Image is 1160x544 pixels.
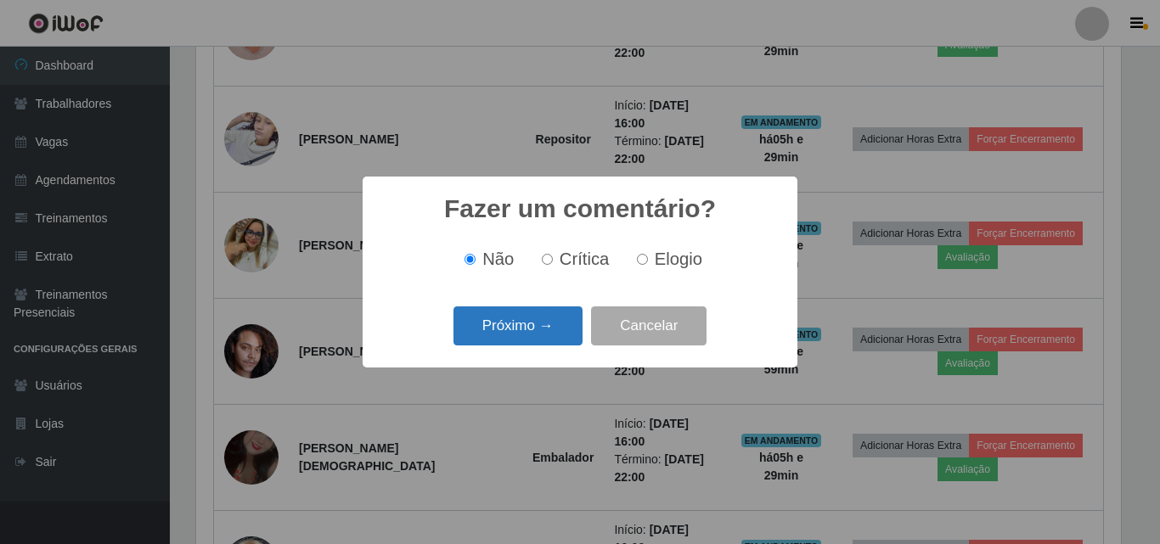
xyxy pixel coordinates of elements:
span: Elogio [655,250,702,268]
button: Próximo → [453,306,583,346]
span: Crítica [560,250,610,268]
button: Cancelar [591,306,707,346]
input: Elogio [637,254,648,265]
h2: Fazer um comentário? [444,193,716,224]
span: Não [482,250,514,268]
input: Não [465,254,476,265]
input: Crítica [542,254,553,265]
